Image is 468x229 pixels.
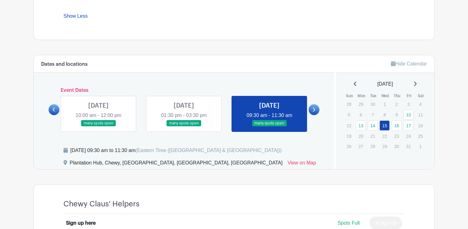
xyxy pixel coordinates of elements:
p: 3 [403,99,414,109]
p: 5 [344,110,354,119]
div: Plantation Hub, Chewy, [GEOGRAPHIC_DATA], [GEOGRAPHIC_DATA], [GEOGRAPHIC_DATA] [70,159,283,169]
p: 28 [344,99,354,109]
a: 15 [379,120,390,131]
th: Tue [367,93,379,99]
p: 4 [415,99,426,109]
p: 7 [368,110,378,119]
span: Spots Full [338,220,360,226]
p: 19 [344,131,354,141]
p: 30 [392,141,402,151]
div: Sign up here [66,219,96,227]
p: 30 [368,99,378,109]
h4: Chewy Claus' Helpers [63,200,140,209]
p: 26 [344,141,354,151]
a: 13 [356,120,366,131]
a: 10 [403,110,414,120]
p: 21 [368,131,378,141]
th: Thu [391,93,403,99]
th: Sat [415,93,427,99]
p: 28 [368,141,378,151]
h6: Event Dates [59,88,309,93]
a: 14 [368,120,378,131]
th: Mon [355,93,367,99]
a: View on Map [288,159,316,169]
div: [DATE] 09:30 am to 11:30 am [70,147,282,154]
span: [DATE] [377,80,393,88]
p: 1 [415,141,426,151]
p: 27 [356,141,366,151]
p: 9 [392,110,402,119]
p: 6 [356,110,366,119]
p: 18 [415,121,426,130]
p: 12 [344,121,354,130]
p: 20 [356,131,366,141]
p: 22 [379,131,390,141]
a: Show Less [63,13,88,21]
p: 8 [379,110,390,119]
a: 16 [392,120,402,131]
p: 25 [415,131,426,141]
p: 29 [379,141,390,151]
a: Hide Calendar [391,61,427,66]
p: 29 [356,99,366,109]
h6: Dates and locations [41,61,88,67]
p: 23 [392,131,402,141]
th: Sun [344,93,356,99]
p: 11 [415,110,426,119]
th: Wed [379,93,391,99]
th: Fri [403,93,415,99]
p: 31 [403,141,414,151]
span: (Eastern Time ([GEOGRAPHIC_DATA] & [GEOGRAPHIC_DATA])) [135,148,282,153]
a: 17 [403,120,414,131]
p: 1 [379,99,390,109]
p: 24 [403,131,414,141]
p: 2 [392,99,402,109]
